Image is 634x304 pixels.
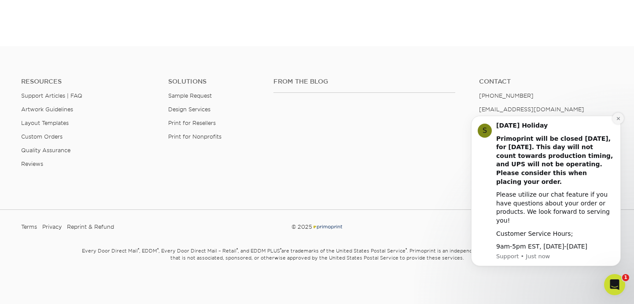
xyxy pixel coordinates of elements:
[622,274,629,281] span: 1
[216,220,418,234] div: © 2025
[21,120,69,126] a: Layout Templates
[273,78,456,85] h4: From the Blog
[157,247,158,252] sup: ®
[405,247,407,252] sup: ®
[59,244,575,283] small: Every Door Direct Mail , EDDM , Every Door Direct Mail – Retail , and EDDM PLUS are trademarks of...
[168,92,212,99] a: Sample Request
[458,111,634,280] iframe: Intercom notifications message
[21,220,37,234] a: Terms
[168,78,260,85] h4: Solutions
[21,106,73,113] a: Artwork Guidelines
[168,133,221,140] a: Print for Nonprofits
[42,220,62,234] a: Privacy
[479,106,584,113] a: [EMAIL_ADDRESS][DOMAIN_NAME]
[168,120,216,126] a: Print for Resellers
[236,247,238,252] sup: ®
[21,92,82,99] a: Support Articles | FAQ
[2,277,75,301] iframe: Google Customer Reviews
[604,274,625,295] iframe: Intercom live chat
[67,220,114,234] a: Reprint & Refund
[21,147,70,154] a: Quality Assurance
[21,133,63,140] a: Custom Orders
[21,161,43,167] a: Reviews
[312,223,343,230] img: Primoprint
[479,92,534,99] a: [PHONE_NUMBER]
[138,247,139,252] sup: ®
[479,78,613,85] a: Contact
[21,78,155,85] h4: Resources
[280,247,281,252] sup: ®
[168,106,210,113] a: Design Services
